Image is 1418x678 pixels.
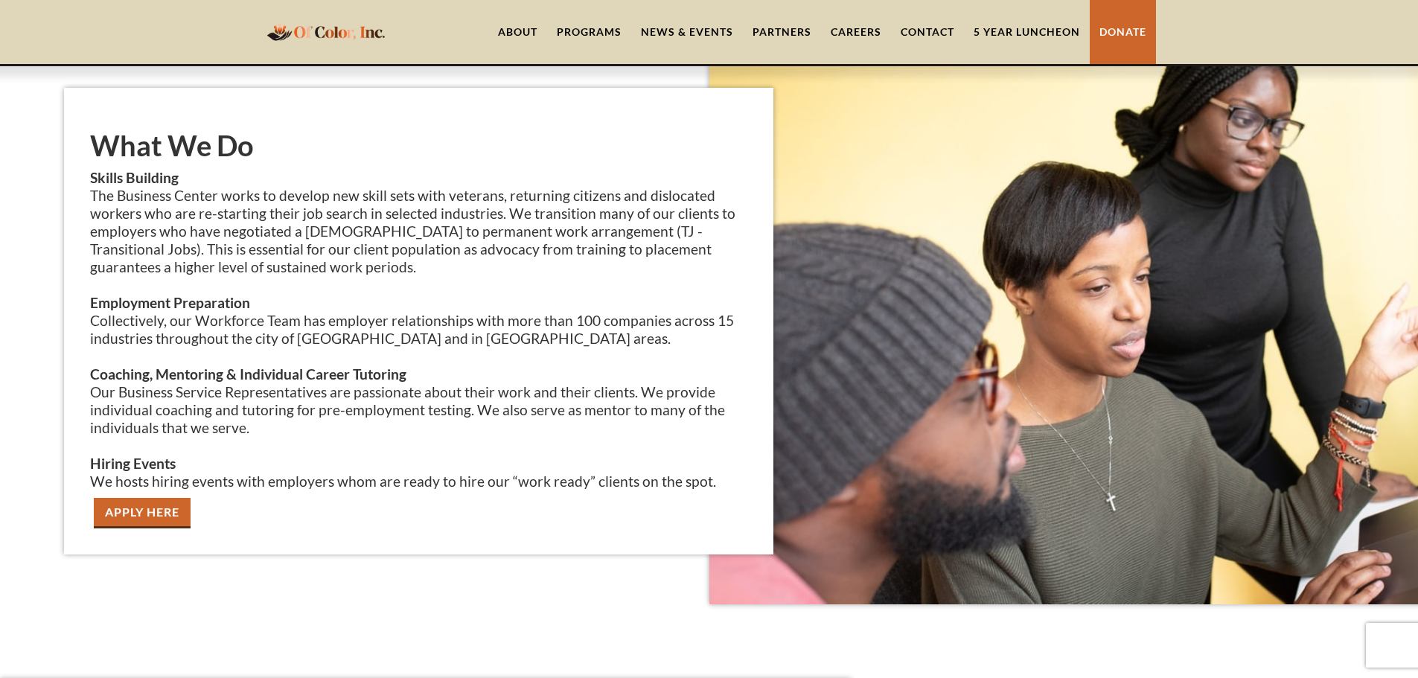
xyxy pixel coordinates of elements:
[90,455,176,472] strong: Hiring Events
[90,129,747,161] h1: What We Do
[90,169,747,490] p: The Business Center works to develop new skill sets with veterans, returning citizens and disloca...
[90,294,250,311] strong: Employment Preparation
[94,498,191,528] a: apply Here
[263,14,389,49] a: home
[90,169,179,186] strong: Skills Building
[557,25,622,39] div: Programs
[90,365,406,383] strong: Coaching, Mentoring & Individual Career Tutoring ‍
